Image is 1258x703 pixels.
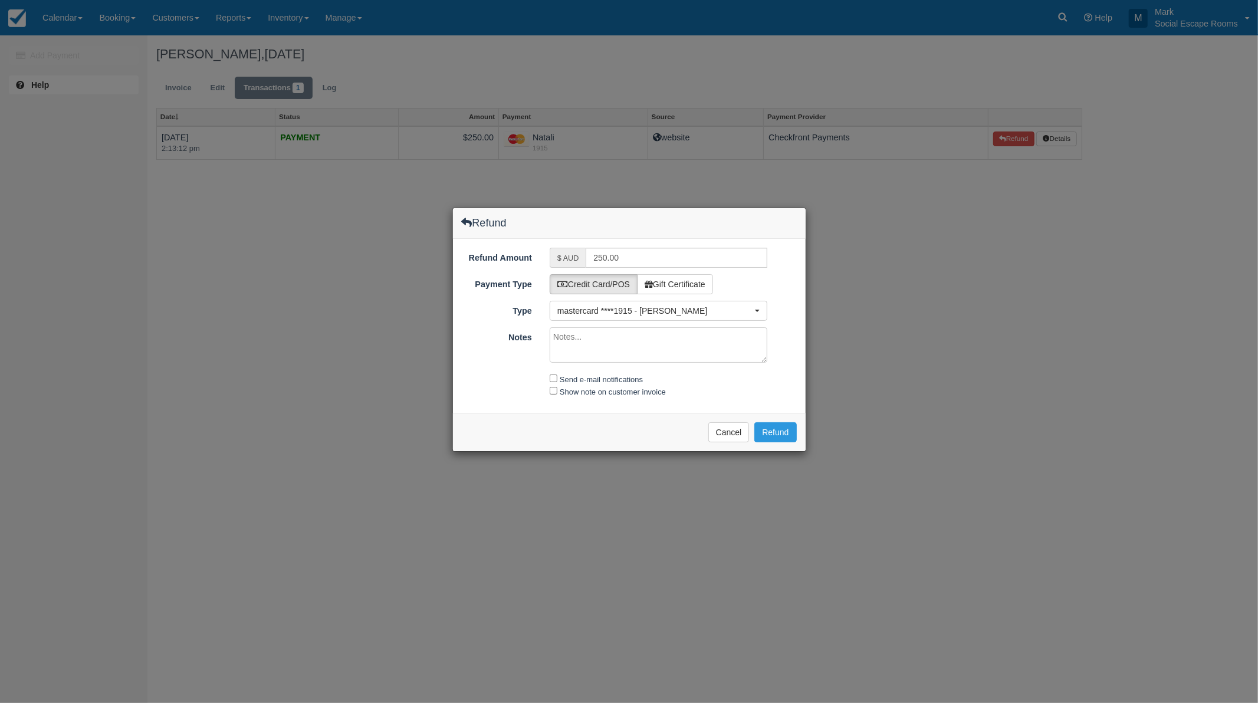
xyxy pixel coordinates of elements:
label: Credit Card/POS [550,274,638,294]
button: Refund [754,422,796,442]
label: Type [453,301,541,317]
input: Valid number required. [586,248,767,268]
label: Show note on customer invoice [560,387,666,396]
button: mastercard ****1915 - [PERSON_NAME] [550,301,767,321]
h4: Refund [462,217,507,229]
small: $ AUD [557,254,579,262]
button: Cancel [708,422,750,442]
label: Notes [453,327,541,344]
label: Refund Amount [453,248,541,264]
label: Payment Type [453,274,541,291]
span: mastercard ****1915 - [PERSON_NAME] [557,305,752,317]
label: Send e-mail notifications [560,375,643,384]
label: Gift Certificate [637,274,713,294]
